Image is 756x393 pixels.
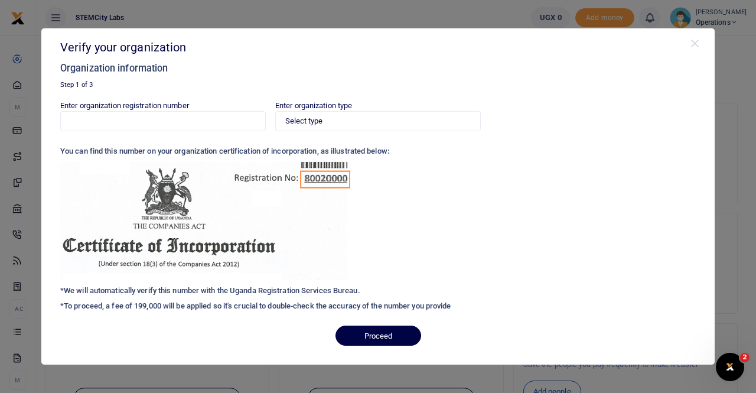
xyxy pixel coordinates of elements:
h6: *To proceed, a fee of 199,000 will be applied so it's crucial to double-check the accuracy of the... [60,301,696,311]
h5: Organization information [60,63,689,74]
iframe: Intercom live chat [716,353,744,381]
span: 2 [740,353,750,362]
button: Close [689,38,701,50]
h6: You can find this number on your organization certification of incorporation, as illustrated below: [60,147,696,156]
p: Verify your organization [60,38,689,57]
h6: *We will automatically verify this number with the Uganda Registration Services Bureau. [60,286,696,295]
label: Enter organization type [275,100,352,112]
img: certificate%20of%20incorp%20ug.png [60,162,353,280]
button: Proceed [335,326,421,346]
label: Enter organization registration number [60,100,189,112]
small: Step 1 of 3 [60,80,93,89]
